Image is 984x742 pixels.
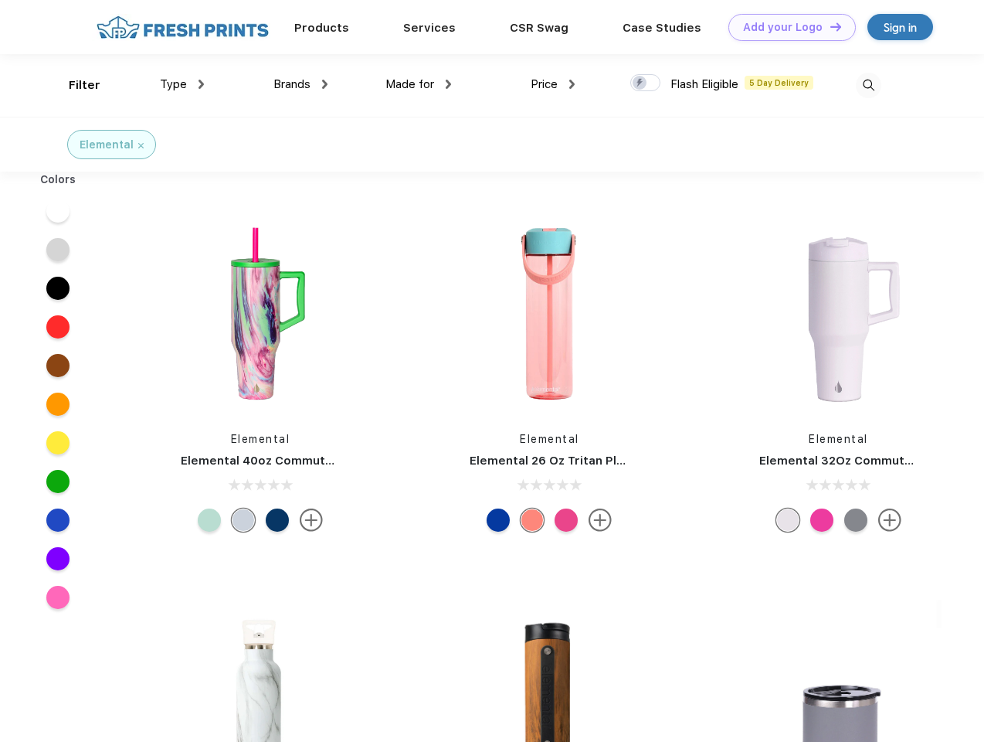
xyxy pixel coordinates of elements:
[385,77,434,91] span: Made for
[830,22,841,31] img: DT
[521,509,544,532] div: Cotton candy
[273,77,310,91] span: Brands
[670,77,738,91] span: Flash Eligible
[555,509,578,532] div: Pink Checkers
[531,77,558,91] span: Price
[294,21,349,35] a: Products
[231,433,290,445] a: Elemental
[322,80,327,89] img: dropdown.png
[510,21,568,35] a: CSR Swag
[867,14,933,40] a: Sign in
[884,19,917,36] div: Sign in
[232,509,255,532] div: Aurora Dream
[80,137,134,153] div: Elemental
[809,433,868,445] a: Elemental
[520,433,579,445] a: Elemental
[589,509,612,532] img: more.svg
[160,77,187,91] span: Type
[158,210,363,416] img: func=resize&h=266
[198,80,204,89] img: dropdown.png
[745,76,813,90] span: 5 Day Delivery
[266,509,289,532] div: Navy
[776,509,799,532] div: Matte White
[92,14,273,41] img: fo%20logo%202.webp
[29,172,88,188] div: Colors
[470,454,725,468] a: Elemental 26 Oz Tritan Plastic Water Bottle
[198,509,221,532] div: Mint Sorbet
[810,509,833,532] div: Hot Pink
[300,509,323,532] img: more.svg
[878,509,901,532] img: more.svg
[69,77,100,94] div: Filter
[138,143,144,148] img: filter_cancel.svg
[743,21,823,34] div: Add your Logo
[446,210,652,416] img: func=resize&h=266
[181,454,390,468] a: Elemental 40oz Commuter Tumbler
[856,73,881,98] img: desktop_search.svg
[736,210,942,416] img: func=resize&h=266
[446,80,451,89] img: dropdown.png
[759,454,969,468] a: Elemental 32Oz Commuter Tumbler
[844,509,867,532] div: Graphite
[403,21,456,35] a: Services
[569,80,575,89] img: dropdown.png
[487,509,510,532] div: Aqua Waves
